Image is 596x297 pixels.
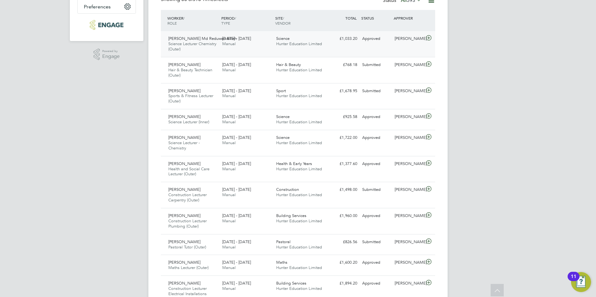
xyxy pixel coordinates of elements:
[360,257,392,268] div: Approved
[168,135,200,140] span: [PERSON_NAME]
[276,62,301,67] span: Hair & Beauty
[166,12,220,29] div: WORKER
[275,21,291,26] span: VENDOR
[222,187,251,192] span: [DATE] - [DATE]
[571,272,591,292] button: Open Resource Center, 11 new notifications
[327,237,360,247] div: £826.56
[168,88,200,93] span: [PERSON_NAME]
[102,54,120,59] span: Engage
[327,159,360,169] div: £1,377.60
[360,12,392,24] div: STATUS
[276,218,322,224] span: Hunter Education Limited
[102,49,120,54] span: Powered by
[392,159,425,169] div: [PERSON_NAME]
[222,93,236,98] span: Manual
[168,41,216,52] span: Science Lecturer Chemistry (Outer)
[84,4,111,10] span: Preferences
[276,286,322,291] span: Hunter Education Limited
[222,119,236,125] span: Manual
[222,280,251,286] span: [DATE] - [DATE]
[327,133,360,143] div: £1,722.00
[77,20,136,30] a: Go to home page
[222,88,251,93] span: [DATE] - [DATE]
[168,265,209,270] span: Maths Lecturer (Outer)
[235,16,236,21] span: /
[222,161,251,166] span: [DATE] - [DATE]
[168,244,206,250] span: Pastoral Tutor (Outer)
[168,213,200,218] span: [PERSON_NAME]
[222,192,236,197] span: Manual
[168,36,237,41] span: [PERSON_NAME] Md Reduwan Billah
[392,60,425,70] div: [PERSON_NAME]
[222,286,236,291] span: Manual
[276,244,322,250] span: Hunter Education Limited
[222,239,251,244] span: [DATE] - [DATE]
[168,93,213,104] span: Sports & Fitness Lecturer (Outer)
[392,12,425,24] div: APPROVER
[392,185,425,195] div: [PERSON_NAME]
[274,12,328,29] div: SITE
[168,192,207,203] span: Construction Lecturer Carpentry (Outer)
[168,218,207,229] span: Construction Lecturer Plumbing (Outer)
[327,60,360,70] div: £768.18
[392,257,425,268] div: [PERSON_NAME]
[276,114,290,119] span: Science
[276,213,306,218] span: Building Services
[276,239,291,244] span: Pastoral
[392,86,425,96] div: [PERSON_NAME]
[327,34,360,44] div: £1,033.20
[571,276,576,285] div: 11
[222,244,236,250] span: Manual
[168,114,200,119] span: [PERSON_NAME]
[392,211,425,221] div: [PERSON_NAME]
[360,34,392,44] div: Approved
[168,239,200,244] span: [PERSON_NAME]
[222,62,251,67] span: [DATE] - [DATE]
[168,260,200,265] span: [PERSON_NAME]
[276,161,312,166] span: Health & Early Years
[276,166,322,172] span: Hunter Education Limited
[276,36,290,41] span: Science
[327,211,360,221] div: £1,960.00
[360,237,392,247] div: Submitted
[168,119,209,125] span: Science Lecturer (Inner)
[168,166,209,177] span: Health and Social Care Lecturer (Outer)
[276,135,290,140] span: Science
[327,185,360,195] div: £1,498.00
[392,237,425,247] div: [PERSON_NAME]
[168,140,200,151] span: Science Lecturer - Chemistry
[276,280,306,286] span: Building Services
[222,213,251,218] span: [DATE] - [DATE]
[222,265,236,270] span: Manual
[222,140,236,145] span: Manual
[276,187,299,192] span: Construction
[168,62,200,67] span: [PERSON_NAME]
[222,166,236,172] span: Manual
[222,114,251,119] span: [DATE] - [DATE]
[183,16,185,21] span: /
[360,185,392,195] div: Submitted
[94,49,120,60] a: Powered byEngage
[392,34,425,44] div: [PERSON_NAME]
[360,211,392,221] div: Approved
[276,140,322,145] span: Hunter Education Limited
[360,159,392,169] div: Approved
[168,161,200,166] span: [PERSON_NAME]
[222,41,236,46] span: Manual
[327,278,360,289] div: £1,894.20
[276,67,322,73] span: Hunter Education Limited
[276,93,322,98] span: Hunter Education Limited
[276,88,286,93] span: Sport
[345,16,357,21] span: TOTAL
[222,36,251,41] span: [DATE] - [DATE]
[222,135,251,140] span: [DATE] - [DATE]
[90,20,123,30] img: huntereducation-logo-retina.png
[276,260,287,265] span: Maths
[168,187,200,192] span: [PERSON_NAME]
[327,257,360,268] div: £1,600.20
[276,41,322,46] span: Hunter Education Limited
[276,265,322,270] span: Hunter Education Limited
[327,112,360,122] div: £925.58
[221,21,230,26] span: TYPE
[276,192,322,197] span: Hunter Education Limited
